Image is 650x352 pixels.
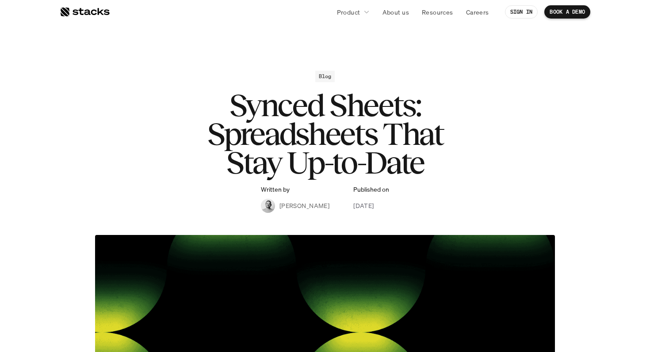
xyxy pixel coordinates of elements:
p: Written by [261,186,290,193]
p: BOOK A DEMO [550,9,585,15]
p: Resources [422,8,453,17]
p: [PERSON_NAME] [279,201,329,210]
p: About us [382,8,409,17]
p: [DATE] [353,201,374,210]
a: About us [377,4,414,20]
p: Product [337,8,360,17]
a: Resources [417,4,459,20]
a: SIGN IN [505,5,538,19]
a: Careers [461,4,494,20]
p: Published on [353,186,389,193]
a: BOOK A DEMO [544,5,590,19]
p: Careers [466,8,489,17]
h2: Blog [319,73,332,79]
p: SIGN IN [510,9,533,15]
h1: Synced Sheets: Spreadsheets That Stay Up-to-Date [148,91,502,177]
